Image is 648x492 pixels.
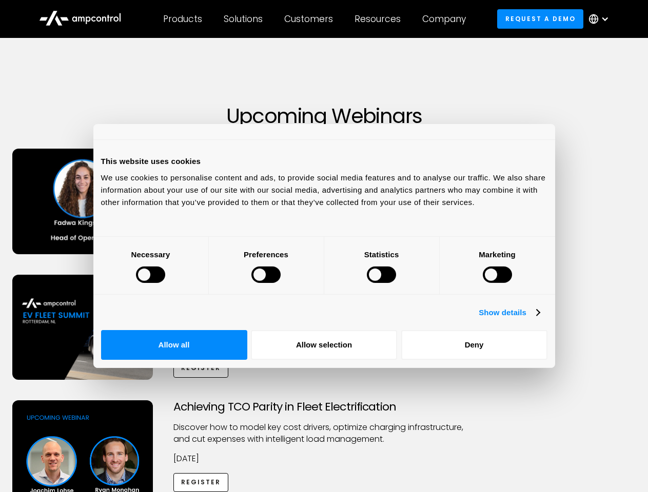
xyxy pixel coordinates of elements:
[131,250,170,258] strong: Necessary
[224,13,263,25] div: Solutions
[244,250,288,258] strong: Preferences
[355,13,401,25] div: Resources
[251,330,397,360] button: Allow selection
[422,13,466,25] div: Company
[12,104,636,128] h1: Upcoming Webinars
[173,473,229,492] a: Register
[364,250,399,258] strong: Statistics
[173,400,475,414] h3: Achieving TCO Parity in Fleet Electrification
[173,359,229,378] a: Register
[284,13,333,25] div: Customers
[163,13,202,25] div: Products
[101,171,547,208] div: We use cookies to personalise content and ads, to provide social media features and to analyse ou...
[173,453,475,464] p: [DATE]
[497,9,583,28] a: Request a demo
[101,330,247,360] button: Allow all
[479,306,539,319] a: Show details
[479,250,516,258] strong: Marketing
[401,330,547,360] button: Deny
[101,155,547,168] div: This website uses cookies
[173,422,475,445] p: Discover how to model key cost drivers, optimize charging infrastructure, and cut expenses with i...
